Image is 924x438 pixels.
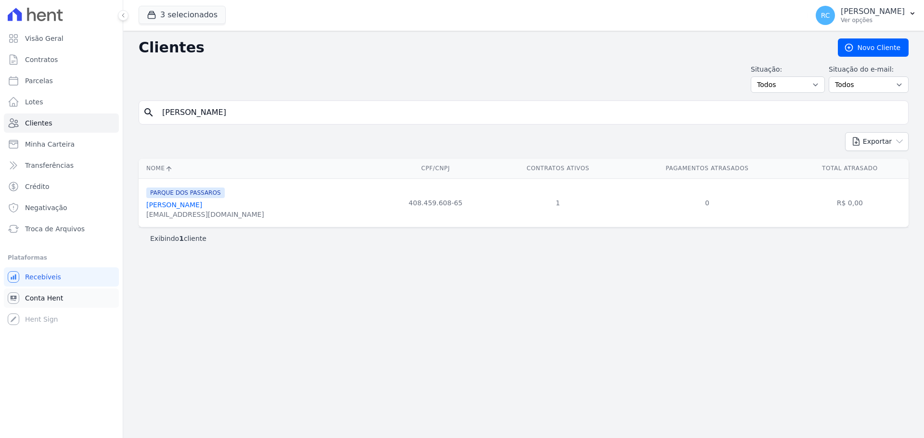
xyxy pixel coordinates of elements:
a: Clientes [4,113,119,133]
a: [PERSON_NAME] [146,201,202,209]
th: Pagamentos Atrasados [623,159,791,178]
p: [PERSON_NAME] [841,7,905,16]
span: Clientes [25,118,52,128]
a: Negativação [4,198,119,217]
label: Situação: [751,64,825,75]
i: search [143,107,154,118]
span: Troca de Arquivos [25,224,85,234]
input: Buscar por nome, CPF ou e-mail [156,103,904,122]
a: Visão Geral [4,29,119,48]
span: Visão Geral [25,34,64,43]
div: Plataformas [8,252,115,263]
a: Parcelas [4,71,119,90]
a: Troca de Arquivos [4,219,119,238]
td: 1 [493,178,623,227]
a: Recebíveis [4,267,119,287]
a: Minha Carteira [4,135,119,154]
span: Crédito [25,182,50,191]
button: Exportar [845,132,909,151]
button: RC [PERSON_NAME] Ver opções [808,2,924,29]
b: 1 [179,235,184,242]
div: [EMAIL_ADDRESS][DOMAIN_NAME] [146,210,264,219]
span: Minha Carteira [25,139,75,149]
span: Conta Hent [25,293,63,303]
td: R$ 0,00 [791,178,909,227]
label: Situação do e-mail: [829,64,909,75]
a: Lotes [4,92,119,112]
th: Total Atrasado [791,159,909,178]
a: Novo Cliente [838,38,909,57]
h2: Clientes [139,39,822,56]
button: 3 selecionados [139,6,226,24]
a: Transferências [4,156,119,175]
span: Transferências [25,161,74,170]
span: PARQUE DOS PASSAROS [146,188,225,198]
span: Parcelas [25,76,53,86]
th: CPF/CNPJ [378,159,492,178]
span: Negativação [25,203,67,213]
td: 408.459.608-65 [378,178,492,227]
a: Conta Hent [4,288,119,308]
a: Crédito [4,177,119,196]
p: Ver opções [841,16,905,24]
a: Contratos [4,50,119,69]
th: Nome [139,159,378,178]
td: 0 [623,178,791,227]
span: Lotes [25,97,43,107]
span: Contratos [25,55,58,64]
th: Contratos Ativos [493,159,623,178]
span: RC [821,12,830,19]
p: Exibindo cliente [150,234,206,243]
span: Recebíveis [25,272,61,282]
